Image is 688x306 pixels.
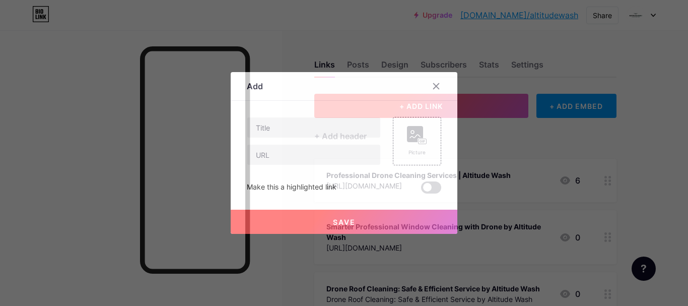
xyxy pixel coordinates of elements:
div: Add [247,80,263,92]
span: Save [333,218,356,226]
div: Picture [407,149,427,156]
input: Title [247,117,380,138]
button: Save [231,210,457,234]
input: URL [247,145,380,165]
div: Make this a highlighted link [247,181,336,194]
